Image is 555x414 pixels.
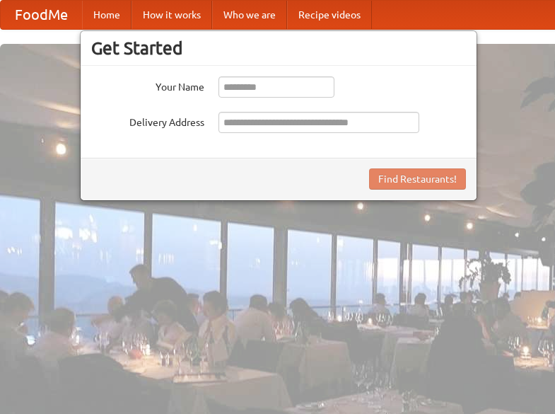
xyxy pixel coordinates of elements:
[212,1,287,29] a: Who we are
[82,1,132,29] a: Home
[91,76,204,94] label: Your Name
[91,38,466,59] h3: Get Started
[91,112,204,130] label: Delivery Address
[1,1,82,29] a: FoodMe
[132,1,212,29] a: How it works
[369,168,466,190] button: Find Restaurants!
[287,1,372,29] a: Recipe videos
